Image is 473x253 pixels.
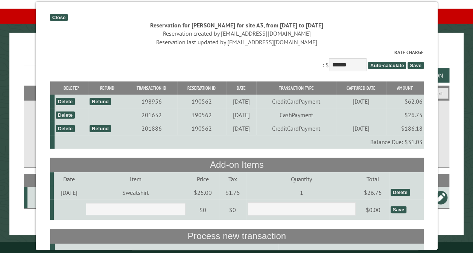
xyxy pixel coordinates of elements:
td: [DATE] [53,186,84,199]
td: $1.75 [219,186,246,199]
td: Quantity [246,172,356,186]
td: [DATE] [226,122,256,135]
div: Delete [55,98,75,105]
td: 1 [246,186,356,199]
td: $62.06 [386,95,423,108]
div: Delete [55,111,75,119]
td: $0 [186,199,219,220]
td: Date [53,172,84,186]
td: CashPayment [256,108,336,122]
td: Sweatshirt [84,186,186,199]
td: $186.18 [386,122,423,135]
div: Refund [90,125,111,132]
label: Rate Charge [50,49,423,56]
th: Transaction Type [256,81,336,95]
td: 190562 [177,95,226,108]
div: Refund [90,98,111,105]
td: Tax [219,172,246,186]
th: Site [27,174,53,187]
td: 190562 [177,108,226,122]
th: Refund [88,81,125,95]
th: Process new transaction [50,229,423,243]
td: Balance Due: $31.03 [54,135,423,149]
td: $25.00 [186,186,219,199]
td: 201886 [126,122,177,135]
td: [DATE] [336,95,386,108]
div: Reservation last updated by [EMAIL_ADDRESS][DOMAIN_NAME] [50,38,423,46]
td: $0 [219,199,246,220]
td: 198956 [126,95,177,108]
td: Total [356,172,389,186]
td: Price [186,172,219,186]
th: Amount [386,81,423,95]
div: Delete [390,189,409,196]
div: A3 [30,194,52,201]
td: 201652 [126,108,177,122]
span: Auto-calculate [368,62,406,69]
div: Reservation created by [EMAIL_ADDRESS][DOMAIN_NAME] [50,29,423,38]
td: 190562 [177,122,226,135]
h1: Reservations [24,45,449,65]
div: Close [50,14,67,21]
div: Reservation for [PERSON_NAME] for site A3, from [DATE] to [DATE] [50,21,423,29]
th: Captured Date [336,81,386,95]
th: Reservation ID [177,81,226,95]
td: $26.75 [386,108,423,122]
div: Save [390,206,406,213]
td: [DATE] [226,95,256,108]
div: : $ [50,49,423,73]
th: Add-on Items [50,158,423,172]
span: Save [408,62,423,69]
th: Delete? [54,81,88,95]
td: CreditCardPayment [256,95,336,108]
td: CreditCardPayment [256,122,336,135]
td: $26.75 [356,186,389,199]
div: Delete [55,125,75,132]
h2: Filters [24,86,449,100]
td: [DATE] [336,122,386,135]
td: Item [84,172,186,186]
th: Transaction ID [126,81,177,95]
td: $0.00 [356,199,389,220]
td: [DATE] [226,108,256,122]
th: Date [226,81,256,95]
